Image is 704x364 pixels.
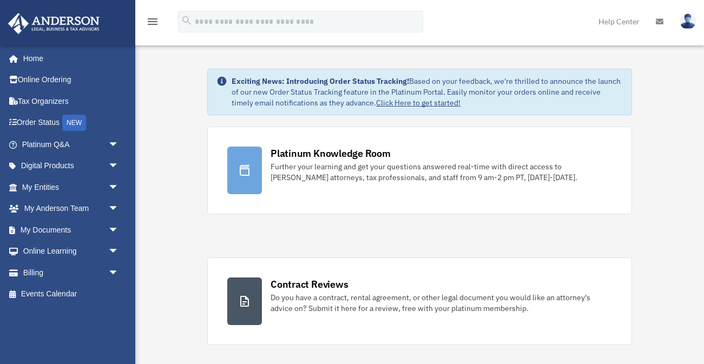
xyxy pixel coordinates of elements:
[8,241,135,262] a: Online Learningarrow_drop_down
[8,155,135,177] a: Digital Productsarrow_drop_down
[8,134,135,155] a: Platinum Q&Aarrow_drop_down
[680,14,696,29] img: User Pic
[271,161,612,183] div: Further your learning and get your questions answered real-time with direct access to [PERSON_NAM...
[181,15,193,27] i: search
[232,76,623,108] div: Based on your feedback, we're thrilled to announce the launch of our new Order Status Tracking fe...
[8,198,135,220] a: My Anderson Teamarrow_drop_down
[8,90,135,112] a: Tax Organizers
[108,219,130,241] span: arrow_drop_down
[5,13,103,34] img: Anderson Advisors Platinum Portal
[146,19,159,28] a: menu
[271,292,612,314] div: Do you have a contract, rental agreement, or other legal document you would like an attorney's ad...
[207,257,632,345] a: Contract Reviews Do you have a contract, rental agreement, or other legal document you would like...
[108,176,130,198] span: arrow_drop_down
[8,112,135,134] a: Order StatusNEW
[8,283,135,305] a: Events Calendar
[108,155,130,177] span: arrow_drop_down
[8,69,135,91] a: Online Ordering
[62,115,86,131] div: NEW
[146,15,159,28] i: menu
[8,48,130,69] a: Home
[8,262,135,283] a: Billingarrow_drop_down
[108,262,130,284] span: arrow_drop_down
[108,134,130,156] span: arrow_drop_down
[8,219,135,241] a: My Documentsarrow_drop_down
[271,147,391,160] div: Platinum Knowledge Room
[108,241,130,263] span: arrow_drop_down
[207,127,632,214] a: Platinum Knowledge Room Further your learning and get your questions answered real-time with dire...
[108,198,130,220] span: arrow_drop_down
[232,76,409,86] strong: Exciting News: Introducing Order Status Tracking!
[376,98,460,108] a: Click Here to get started!
[8,176,135,198] a: My Entitiesarrow_drop_down
[271,277,348,291] div: Contract Reviews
